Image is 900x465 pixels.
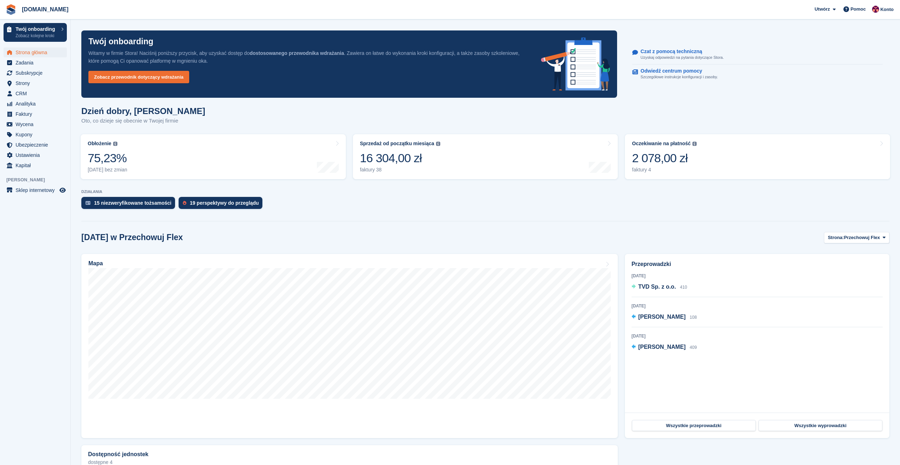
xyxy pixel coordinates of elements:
img: icon-info-grey-7440780725fd019a000dd9b08b2336e03edf1995a4989e88bcd33f0948082b44.svg [692,142,697,146]
h2: Mapa [88,260,103,267]
p: Oto, co dzieje się obecnie w Twojej firmie [81,117,205,125]
a: [PERSON_NAME] 108 [632,313,697,322]
span: Strona: [828,234,844,241]
span: Kupony [16,130,58,140]
div: Obłożenie [88,141,111,147]
a: menu [4,89,67,98]
a: menu [4,109,67,119]
p: Szczegółowe instrukcje konfiguracji i zasoby. [640,74,718,80]
p: Odwiedź centrum pomocy [640,68,712,74]
img: onboarding-info-6c161a55d2c0e0a8cae90662b2fe09162a5109e8cc188191df67fb4f79e88e88.svg [541,38,610,91]
a: Czat z pomocą techniczną Uzyskaj odpowiedzi na pytania dotyczące Stora. [632,45,883,64]
a: Sprzedaż od początku miesiąca 16 304,00 zł faktury 38 [353,134,618,179]
div: [DATE] [632,273,883,279]
p: DZIAŁANIA [81,189,889,194]
span: Pomoc [850,6,866,13]
p: dostępne 4 [88,460,611,465]
span: Subskrypcje [16,68,58,78]
div: 19 perspektywy do przeglądu [190,200,259,206]
img: prospect-51fa495bee0391a8d652442698ab0144808aea92771e9ea1ae160a38d050c398.svg [183,201,186,205]
a: Odwiedź centrum pomocy Szczegółowe instrukcje konfiguracji i zasoby. [632,64,883,84]
img: icon-info-grey-7440780725fd019a000dd9b08b2336e03edf1995a4989e88bcd33f0948082b44.svg [113,142,117,146]
span: Strony [16,78,58,88]
a: menu [4,150,67,160]
a: menu [4,78,67,88]
span: Analityka [16,99,58,109]
span: [PERSON_NAME] [638,314,686,320]
div: 16 304,00 zł [360,151,440,165]
span: 410 [680,285,687,290]
p: Twój onboarding [16,27,58,32]
a: Podgląd sklepu [58,186,67,194]
span: Zadania [16,58,58,68]
span: Wycena [16,119,58,129]
span: Ustawienia [16,150,58,160]
div: faktury 38 [360,167,440,173]
span: CRM [16,89,58,98]
p: Czat z pomocą techniczną [640,49,718,55]
a: Obłożenie 75,23% [DATE] bez zmian [81,134,346,179]
a: Twój onboarding Zobacz kolejne kroki [4,23,67,42]
a: Zobacz przewodnik dotyczący wdrażania [88,71,189,83]
span: [PERSON_NAME] [638,344,686,350]
p: Zobacz kolejne kroki [16,33,58,39]
a: TVD Sp. z o.o. 410 [632,283,687,292]
a: menu [4,99,67,109]
div: 15 niezweryfikowane tożsamości [94,200,172,206]
a: menu [4,119,67,129]
a: Wszystkie przeprowadzki [632,420,756,431]
img: icon-info-grey-7440780725fd019a000dd9b08b2336e03edf1995a4989e88bcd33f0948082b44.svg [436,142,440,146]
a: menu [4,130,67,140]
span: TVD Sp. z o.o. [638,284,676,290]
h1: Dzień dobry, [PERSON_NAME] [81,106,205,116]
div: faktury 4 [632,167,697,173]
span: Sklep internetowy [16,185,58,195]
span: Faktury [16,109,58,119]
span: 409 [690,345,697,350]
p: Witamy w firmie Stora! Naciśnij poniższy przycisk, aby uzyskać dostęp do . Zawiera on łatwe do wy... [88,49,530,65]
h2: Przeprowadzki [632,260,883,268]
div: [DATE] [632,303,883,309]
span: Utwórz [814,6,830,13]
div: Oczekiwanie na płatność [632,141,691,147]
div: [DATE] bez zmian [88,167,127,173]
div: [DATE] [632,333,883,339]
span: 108 [690,315,697,320]
a: menu [4,185,67,195]
div: Sprzedaż od początku miesiąca [360,141,434,147]
a: [PERSON_NAME] 409 [632,343,697,352]
img: stora-icon-8386f47178a22dfd0bd8f6a31ec36ba5ce8667c1dd55bd0f319d3a0aa187defe.svg [6,4,16,15]
span: [PERSON_NAME] [6,176,70,183]
a: Oczekiwanie na płatność 2 078,00 zł faktury 4 [625,134,890,179]
a: menu [4,68,67,78]
a: menu [4,160,67,170]
img: verify_identity-adf6edd0f0f0b5bbfe63781bf79b02c33cf7c696d77639b501bdc392416b5a36.svg [86,201,91,205]
a: 15 niezweryfikowane tożsamości [81,197,179,212]
a: [DOMAIN_NAME] [19,4,71,15]
a: menu [4,47,67,57]
p: Twój onboarding [88,38,153,46]
h2: [DATE] w Przechowuj Flex [81,233,183,242]
strong: dostosowanego przewodnika wdrażania [250,50,344,56]
img: Mateusz Kacwin [872,6,879,13]
a: 19 perspektywy do przeglądu [179,197,266,212]
a: Wszystkie wyprowadzki [759,420,882,431]
a: menu [4,58,67,68]
span: Przechowuj Flex [844,234,880,241]
button: Strona: Przechowuj Flex [824,232,889,244]
span: Ubezpieczenie [16,140,58,150]
a: menu [4,140,67,150]
p: Uzyskaj odpowiedzi na pytania dotyczące Stora. [640,55,724,61]
span: Kapitał [16,160,58,170]
span: Konto [880,6,894,13]
span: Strona główna [16,47,58,57]
div: 2 078,00 zł [632,151,697,165]
a: Mapa [81,254,618,438]
div: 75,23% [88,151,127,165]
h2: Dostępność jednostek [88,451,149,458]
